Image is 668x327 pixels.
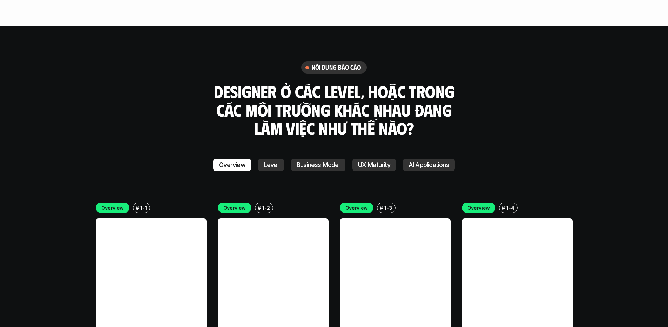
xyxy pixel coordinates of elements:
[223,204,246,211] p: Overview
[258,205,261,210] h6: #
[213,159,251,171] a: Overview
[409,161,449,168] p: AI Applications
[140,204,147,211] p: 1-1
[506,204,514,211] p: 1-4
[258,159,284,171] a: Level
[384,204,392,211] p: 1-3
[136,205,139,210] h6: #
[352,159,396,171] a: UX Maturity
[467,204,490,211] p: Overview
[502,205,505,210] h6: #
[291,159,345,171] a: Business Model
[380,205,383,210] h6: #
[211,82,457,138] h3: Designer ở các level, hoặc trong các môi trường khác nhau đang làm việc như thế nào?
[403,159,455,171] a: AI Applications
[358,161,390,168] p: UX Maturity
[262,204,270,211] p: 1-2
[345,204,368,211] p: Overview
[264,161,278,168] p: Level
[101,204,124,211] p: Overview
[312,63,361,71] h6: nội dung báo cáo
[297,161,340,168] p: Business Model
[219,161,245,168] p: Overview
